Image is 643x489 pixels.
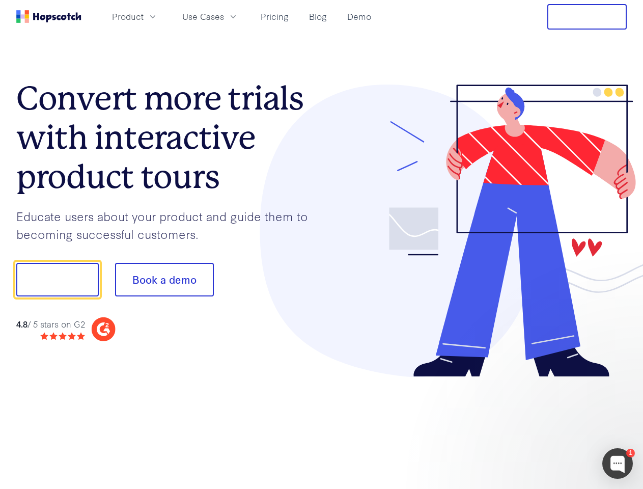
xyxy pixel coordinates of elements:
a: Home [16,10,81,23]
button: Free Trial [547,4,627,30]
span: Product [112,10,144,23]
h1: Convert more trials with interactive product tours [16,79,322,196]
a: Demo [343,8,375,25]
button: Use Cases [176,8,244,25]
strong: 4.8 [16,318,27,330]
button: Book a demo [115,263,214,296]
a: Blog [305,8,331,25]
button: Product [106,8,164,25]
span: Use Cases [182,10,224,23]
button: Show me! [16,263,99,296]
a: Pricing [257,8,293,25]
div: 1 [626,449,635,457]
p: Educate users about your product and guide them to becoming successful customers. [16,207,322,242]
div: / 5 stars on G2 [16,318,85,331]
